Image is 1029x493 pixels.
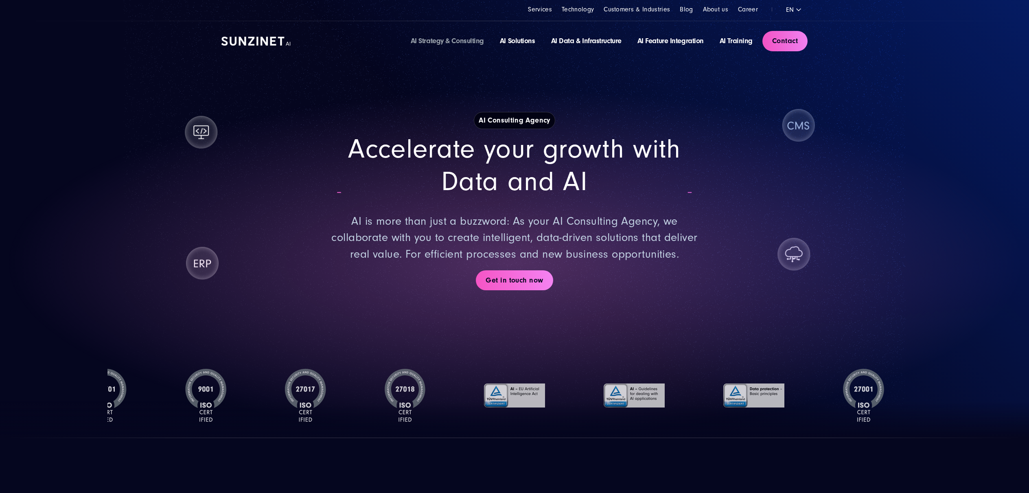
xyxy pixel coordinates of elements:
img: TÜV Certificate - EU Artificial Intelligence Act | AI agency SUNZINET [484,369,545,422]
a: AI Data & Infrastructure [551,37,622,45]
a: Customers & Industries [604,6,670,13]
a: AI Feature Integration [637,37,704,45]
a: About us [703,6,729,13]
a: Services [528,6,552,13]
img: TÜV Certificate - Data protection - basic principles | AI agency SUNZINET [723,369,784,422]
img: ISO-27001 Logo | AI agency SUNZINET [843,369,884,422]
h2: Accelerate your growth with Data and AI [321,133,708,198]
a: AI Strategy & Consulting [411,37,484,45]
img: ISO-27018 Logo | AI agency SUNZINET [385,369,426,422]
img: TÜV Certificate - AI Guidelines for dealing with AI applications | AI agency SUNZINET [604,369,665,422]
a: Contact [762,31,808,51]
img: ISO-27017 Logo | AI agency SUNZINET [285,369,326,422]
a: Technology [562,6,594,13]
a: Career [738,6,758,13]
img: SUNZINET AI Logo [221,37,291,46]
a: AI Training [720,37,753,45]
div: Navigation Menu [411,36,753,46]
p: AI is more than just a buzzword: As your AI Consulting Agency, we collaborate with you to create ... [321,213,708,263]
a: AI Solutions [500,37,535,45]
img: ISO-9001 Logo | AI agency SUNZINET [185,369,226,422]
a: Get in touch now [476,270,553,291]
div: Navigation Menu [528,5,758,14]
strong: AI Consulting Agency [474,112,555,129]
a: Blog [680,6,693,13]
